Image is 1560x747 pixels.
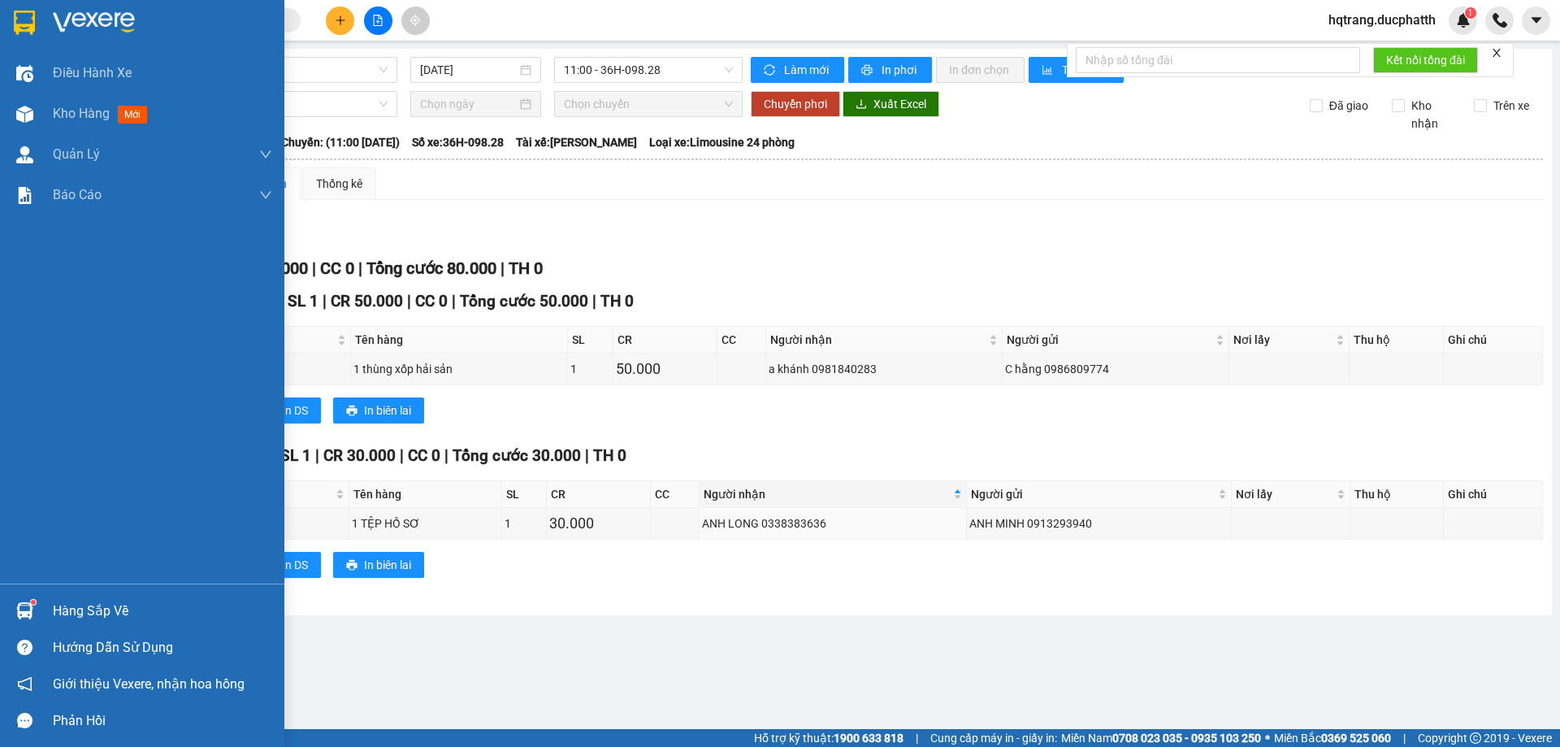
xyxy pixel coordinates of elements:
[1444,327,1543,354] th: Ghi chú
[352,515,498,532] div: 1 TỆP HỒ SƠ
[754,729,903,747] span: Hỗ trợ kỹ thuật:
[282,402,308,419] span: In DS
[453,446,581,465] span: Tổng cước 30.000
[930,729,1057,747] span: Cung cấp máy in - giấy in:
[969,515,1228,532] div: ANH MINH 0913293940
[1493,13,1507,28] img: phone-icon
[17,713,32,728] span: message
[784,61,831,79] span: Làm mới
[346,559,357,572] span: printer
[1491,47,1502,59] span: close
[408,446,440,465] span: CC 0
[53,636,272,660] div: Hướng dẫn sử dụng
[420,95,517,113] input: Chọn ngày
[585,446,589,465] span: |
[452,292,456,311] span: |
[916,729,918,747] span: |
[53,63,132,83] span: Điều hành xe
[568,327,613,354] th: SL
[282,556,308,574] span: In DS
[53,144,100,164] span: Quản Lý
[312,258,316,278] span: |
[16,602,33,619] img: warehouse-icon
[288,292,318,311] span: SL 1
[1529,13,1544,28] span: caret-down
[1444,481,1543,508] th: Ghi chú
[1061,729,1261,747] span: Miền Nam
[351,327,568,354] th: Tên hàng
[364,7,392,35] button: file-add
[1323,97,1375,115] span: Đã giao
[349,481,501,508] th: Tên hàng
[400,446,404,465] span: |
[31,600,36,605] sup: 1
[17,676,32,692] span: notification
[649,133,795,151] span: Loại xe: Limousine 24 phòng
[1236,485,1333,503] span: Nơi lấy
[861,64,875,77] span: printer
[564,92,733,116] span: Chọn chuyến
[333,397,424,423] button: printerIn biên lai
[16,65,33,82] img: warehouse-icon
[1386,51,1465,69] span: Kết nối tổng đài
[549,512,648,535] div: 30.000
[53,106,110,121] span: Kho hàng
[420,61,517,79] input: 11/08/2025
[372,15,383,26] span: file-add
[259,189,272,202] span: down
[509,258,543,278] span: TH 0
[1007,331,1213,349] span: Người gửi
[364,402,411,419] span: In biên lai
[323,446,396,465] span: CR 30.000
[326,7,354,35] button: plus
[856,98,867,111] span: download
[704,485,951,503] span: Người nhận
[333,552,424,578] button: printerIn biên lai
[717,327,766,354] th: CC
[1373,47,1478,73] button: Kết nối tổng đài
[516,133,637,151] span: Tài xế: [PERSON_NAME]
[1467,7,1473,19] span: 1
[259,148,272,161] span: down
[751,91,840,117] button: Chuyển phơi
[407,292,411,311] span: |
[331,292,403,311] span: CR 50.000
[1274,729,1391,747] span: Miền Bắc
[1470,732,1481,744] span: copyright
[17,640,32,655] span: question-circle
[320,258,354,278] span: CC 0
[16,146,33,163] img: warehouse-icon
[335,15,346,26] span: plus
[882,61,919,79] span: In phơi
[14,11,35,35] img: logo-vxr
[53,185,102,205] span: Báo cáo
[346,405,357,418] span: printer
[409,15,421,26] span: aim
[53,599,272,623] div: Hàng sắp về
[613,327,718,354] th: CR
[1487,97,1536,115] span: Trên xe
[366,258,496,278] span: Tổng cước 80.000
[971,485,1215,503] span: Người gửi
[1233,331,1332,349] span: Nơi lấy
[500,258,505,278] span: |
[505,515,544,532] div: 1
[280,446,311,465] span: SL 1
[770,331,985,349] span: Người nhận
[547,481,651,508] th: CR
[251,552,321,578] button: printerIn DS
[1315,10,1449,30] span: hqtrang.ducphatth
[1403,729,1406,747] span: |
[592,292,596,311] span: |
[651,481,700,508] th: CC
[600,292,634,311] span: TH 0
[593,446,626,465] span: TH 0
[460,292,588,311] span: Tổng cước 50.000
[364,556,411,574] span: In biên lai
[16,106,33,123] img: warehouse-icon
[1465,7,1476,19] sup: 1
[1029,57,1124,83] button: bar-chartThống kê
[834,732,903,745] strong: 1900 633 818
[936,57,1025,83] button: In đơn chọn
[843,91,939,117] button: downloadXuất Excel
